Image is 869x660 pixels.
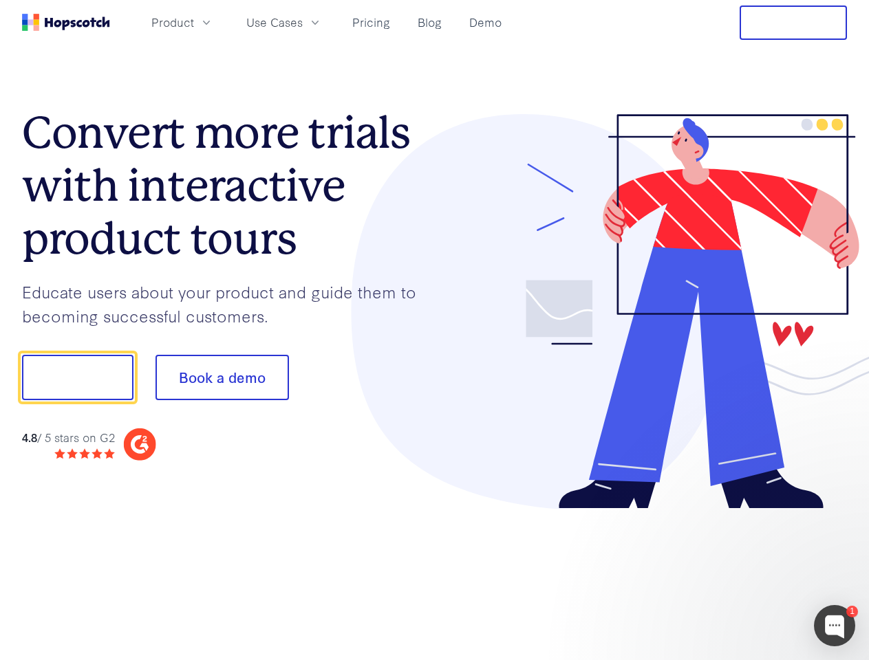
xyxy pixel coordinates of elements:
button: Show me! [22,355,133,400]
p: Educate users about your product and guide them to becoming successful customers. [22,280,435,327]
button: Book a demo [155,355,289,400]
button: Use Cases [238,11,330,34]
button: Free Trial [740,5,847,40]
span: Product [151,14,194,31]
a: Home [22,14,110,31]
strong: 4.8 [22,429,37,445]
div: 1 [846,606,858,617]
div: / 5 stars on G2 [22,429,115,446]
a: Blog [412,11,447,34]
a: Pricing [347,11,396,34]
button: Product [143,11,222,34]
h1: Convert more trials with interactive product tours [22,107,435,265]
span: Use Cases [246,14,303,31]
a: Demo [464,11,507,34]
